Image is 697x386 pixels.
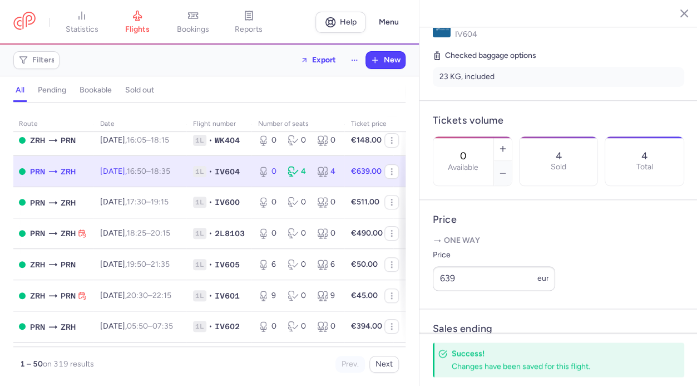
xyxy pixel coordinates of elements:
span: • [209,228,212,239]
button: Next [369,356,399,373]
span: • [209,290,212,301]
h5: Checked baggage options [433,49,684,62]
th: Flight number [186,116,251,133]
div: 0 [317,135,338,146]
time: 18:35 [151,167,170,176]
span: 1L [193,135,206,146]
span: 1L [193,197,206,208]
div: 6 [258,259,279,270]
span: ZRH [30,258,45,271]
div: 4 [317,166,338,177]
div: 0 [317,321,338,332]
input: --- [433,266,555,291]
label: Price [433,248,555,262]
time: 21:35 [151,260,170,269]
div: 0 [258,321,279,332]
time: 20:30 [127,291,148,300]
label: Available [448,163,478,172]
img: GP Aviation logo [433,19,451,37]
strong: €490.00 [351,228,383,238]
span: WK404 [215,135,240,146]
span: 1L [193,290,206,301]
div: 0 [258,228,279,239]
div: 9 [258,290,279,301]
div: 0 [288,197,308,208]
span: PRN [61,258,76,271]
h4: bookable [80,85,112,95]
h4: sold out [125,85,154,95]
button: Menu [372,12,406,33]
span: IV604 [215,166,240,177]
span: [DATE], [100,197,169,207]
span: 2L8103 [215,228,245,239]
time: 20:15 [151,228,170,238]
span: on 319 results [43,359,94,369]
div: Changes have been saved for this flight. [452,361,660,372]
a: flights [110,10,165,35]
h4: all [16,85,24,95]
div: 0 [258,135,279,146]
th: number of seats [251,116,344,133]
div: 0 [317,197,338,208]
li: 23 KG, included [433,67,684,87]
h4: Success! [452,348,660,359]
span: Export [312,56,336,64]
time: 19:15 [151,197,169,207]
strong: €639.00 [351,167,382,176]
div: 0 [258,197,279,208]
span: • [209,166,212,177]
span: PRN [30,321,45,333]
p: Sold [551,163,566,172]
span: [DATE], [100,167,170,176]
p: 4 [555,150,561,162]
span: • [209,259,212,270]
strong: €45.00 [351,291,378,300]
time: 18:25 [127,228,146,238]
span: – [127,167,170,176]
span: 1L [193,321,206,332]
span: IV600 [215,197,240,208]
span: reports [235,25,263,35]
span: 1L [193,228,206,239]
div: 0 [288,228,308,239]
span: 1L [193,166,206,177]
p: Total [636,163,653,172]
span: [DATE], [100,321,173,331]
th: date [93,116,186,133]
span: – [127,228,170,238]
span: • [209,135,212,146]
div: 0 [288,290,308,301]
div: 6 [317,259,338,270]
p: 4 [641,150,647,162]
span: IV601 [215,290,240,301]
time: 18:15 [151,135,169,145]
a: reports [221,10,276,35]
a: statistics [54,10,110,35]
p: One way [433,235,684,246]
span: [DATE], [100,228,170,238]
time: 22:15 [152,291,171,300]
button: Prev. [335,356,365,373]
time: 17:30 [127,197,146,207]
span: ZRH [30,134,45,146]
div: 0 [258,166,279,177]
strong: €50.00 [351,260,378,269]
a: bookings [165,10,221,35]
div: 0 [288,135,308,146]
span: New [384,56,401,65]
a: Help [315,12,365,33]
strong: €511.00 [351,197,379,207]
span: ZRH [30,290,45,302]
span: Help [340,18,357,26]
span: [DATE], [100,260,170,269]
strong: €148.00 [351,135,382,145]
span: Filters [32,56,55,65]
button: Export [293,51,343,69]
span: PRN [61,290,76,302]
div: 0 [288,321,308,332]
h4: Price [433,213,684,226]
th: Ticket price [344,116,393,133]
time: 16:50 [127,167,146,176]
time: 19:50 [127,260,146,269]
time: 16:05 [127,135,146,145]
